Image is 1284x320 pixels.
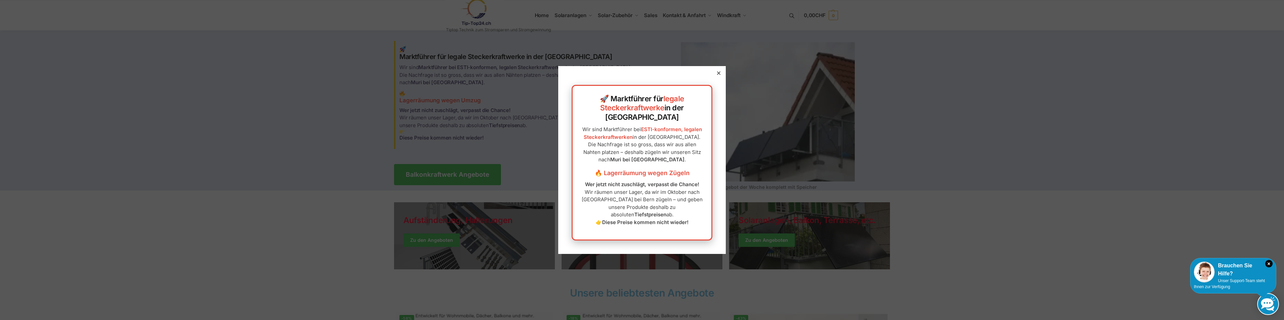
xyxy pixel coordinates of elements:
strong: Tiefstpreisen [634,211,666,218]
i: Schließen [1265,260,1273,267]
h2: 🚀 Marktführer für in der [GEOGRAPHIC_DATA] [579,94,705,122]
a: legale Steckerkraftwerke [600,94,684,112]
p: Wir sind Marktführer bei in der [GEOGRAPHIC_DATA]. Die Nachfrage ist so gross, dass wir aus allen... [579,126,705,164]
p: Wir räumen unser Lager, da wir im Oktober nach [GEOGRAPHIC_DATA] bei Bern zügeln – und geben unse... [579,181,705,226]
strong: Wer jetzt nicht zuschlägt, verpasst die Chance! [585,181,699,188]
span: Unser Support-Team steht Ihnen zur Verfügung [1194,278,1265,289]
h3: 🔥 Lagerräumung wegen Zügeln [579,169,705,177]
a: ESTI-konformen, legalen Steckerkraftwerken [584,126,702,140]
div: Brauchen Sie Hilfe? [1194,262,1273,278]
strong: Diese Preise kommen nicht wieder! [602,219,689,225]
img: Customer service [1194,262,1215,282]
strong: Muri bei [GEOGRAPHIC_DATA] [610,156,685,163]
